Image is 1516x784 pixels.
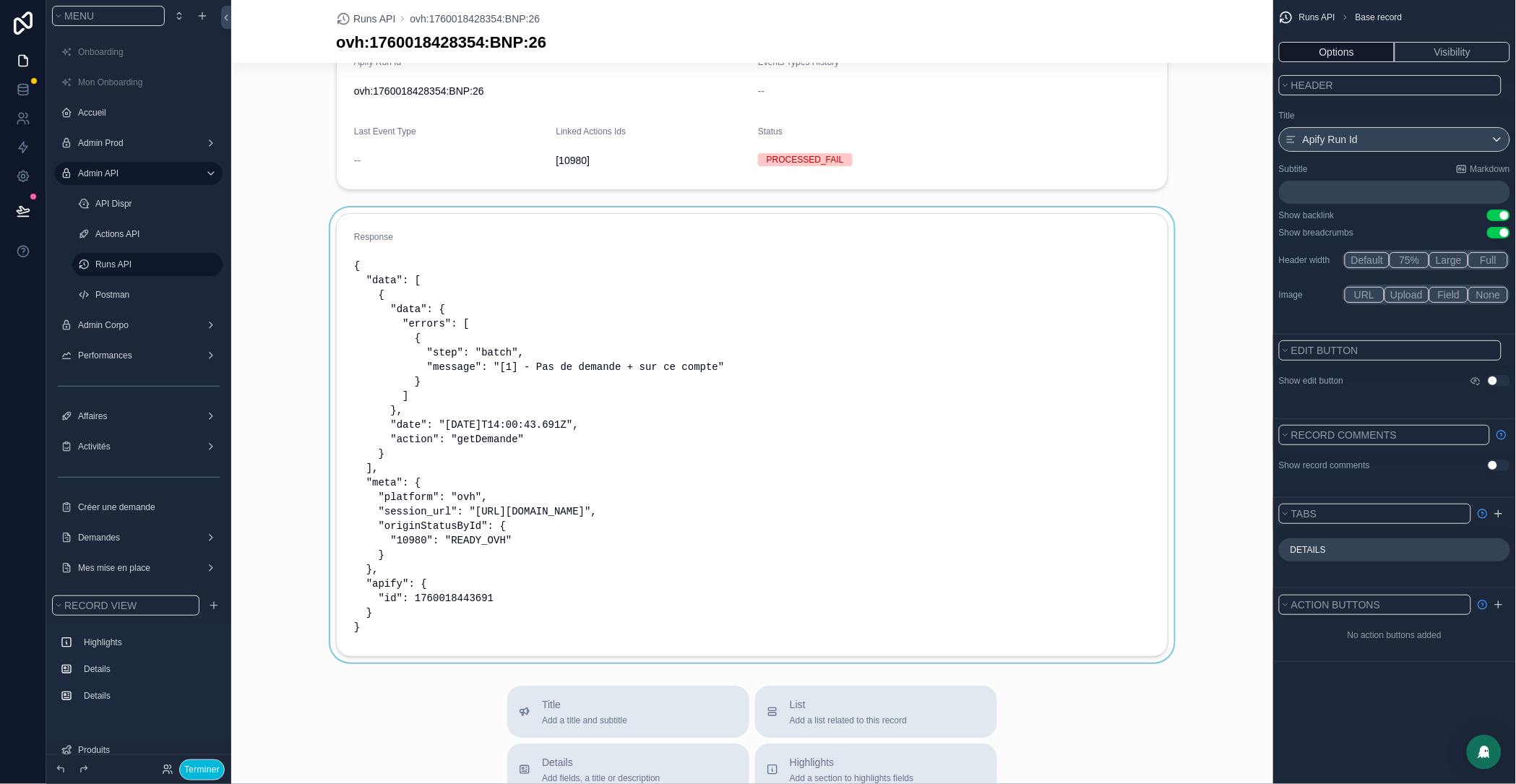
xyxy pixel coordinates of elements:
[790,772,913,784] span: Add a section to highlights fields
[84,663,211,675] label: Details
[78,107,214,119] label: Accueil
[336,12,395,26] a: Runs API
[95,228,214,240] label: Actions API
[410,12,540,26] a: ovh:1760018428354:BNP:26
[790,715,907,726] span: Add a list related to this record
[95,198,214,210] label: API Dispr
[1291,508,1317,520] span: Tabs
[542,755,660,770] span: Details
[542,697,627,712] span: Title
[1477,508,1489,520] svg: Show help information
[78,46,214,58] label: Onboarding
[1291,544,1326,556] label: Details
[336,32,546,54] h1: ovh:1760018428354:BNP:26
[1279,375,1343,387] label: Show edit button
[78,137,194,149] label: Admin Prod
[78,532,194,543] label: Demandes
[1279,254,1337,266] label: Header width
[1468,252,1508,268] button: Full
[78,168,194,179] label: Admin API
[1279,181,1510,204] div: scrollable content
[52,595,199,616] button: Record view
[78,501,214,513] label: Créer une demande
[790,697,907,712] span: List
[1429,287,1469,303] button: Field
[1279,210,1335,221] div: Show backlink
[1291,345,1358,356] span: Edit button
[78,77,214,88] label: Mon Onboarding
[78,410,194,422] label: Affaires
[1470,163,1510,175] span: Markdown
[1279,595,1471,615] button: Action buttons
[1279,460,1370,471] div: Show record comments
[1291,599,1380,611] span: Action buttons
[755,686,997,738] button: ListAdd a list related to this record
[95,289,214,301] label: Postman
[1291,79,1333,91] span: Header
[1279,110,1510,121] label: Title
[1279,75,1502,95] button: Header
[1456,163,1510,175] a: Markdown
[1384,287,1429,303] button: Upload
[1390,252,1429,268] button: 75%
[64,600,137,611] span: Record view
[1291,429,1397,441] span: Record comments
[95,259,214,270] label: Runs API
[1467,735,1502,770] div: Open Intercom Messenger
[542,772,660,784] span: Add fields, a title or description
[1279,163,1308,175] label: Subtitle
[542,715,627,726] span: Add a title and subtitle
[353,12,395,26] span: Runs API
[1279,227,1353,238] div: Show breadcrumbs
[1496,429,1507,441] svg: Show help information
[1273,624,1516,647] div: No action buttons added
[46,624,231,722] div: scrollable content
[1279,127,1510,152] button: Apify Run Id
[1279,425,1490,445] button: Record comments
[507,686,749,738] button: TitleAdd a title and subtitle
[78,350,194,361] label: Performances
[84,637,211,648] label: Highlights
[1429,252,1469,268] button: Large
[1303,132,1358,147] span: Apify Run Id
[179,759,225,780] button: Terminer
[78,562,194,574] label: Mes mise en place
[1395,42,1510,62] button: Visibility
[1468,287,1508,303] button: None
[78,441,194,452] label: Activités
[1279,42,1395,62] button: Options
[78,319,194,331] label: Admin Corpo
[1279,289,1337,301] label: Image
[64,10,94,22] span: Menu
[1477,599,1489,611] svg: Show help information
[84,690,211,702] label: Details
[1279,504,1471,524] button: Tabs
[1345,287,1384,303] button: URL
[790,755,913,770] span: Highlights
[1356,12,1403,23] span: Base record
[1345,252,1390,268] button: Default
[52,6,165,26] button: Menu
[1299,12,1335,23] span: Runs API
[1279,340,1502,361] button: Edit button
